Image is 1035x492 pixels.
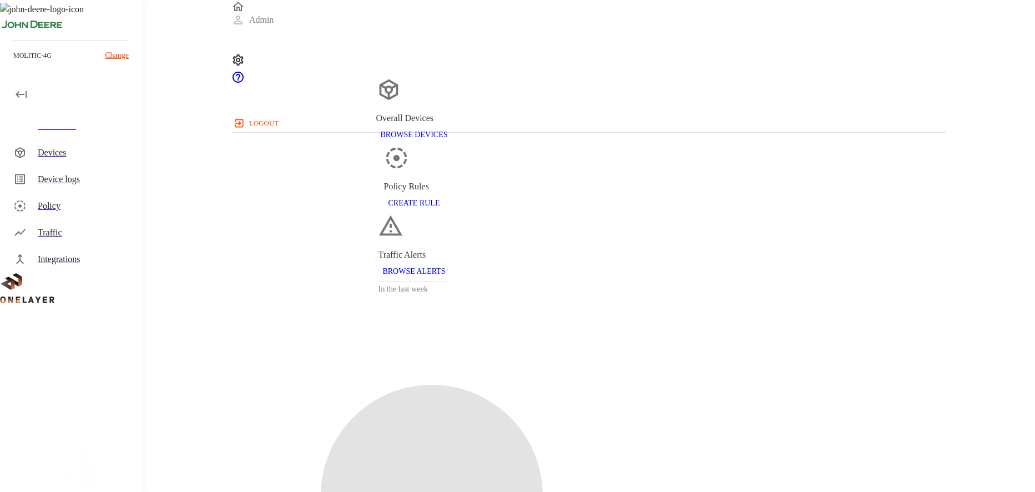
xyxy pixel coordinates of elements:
[378,266,450,275] a: BROWSE ALERTS
[249,13,274,27] p: Admin
[376,129,452,139] a: BROWSE DEVICES
[231,114,946,132] a: logout
[231,114,283,132] button: logout
[384,198,445,207] a: CREATE RULE
[384,193,445,214] button: CREATE RULE
[231,76,245,86] a: onelayer-support
[378,262,450,282] button: BROWSE ALERTS
[378,282,450,296] h3: In the last week
[376,125,452,145] button: BROWSE DEVICES
[231,76,245,86] span: Support Portal
[378,248,450,262] div: Traffic Alerts
[384,180,445,193] div: Policy Rules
